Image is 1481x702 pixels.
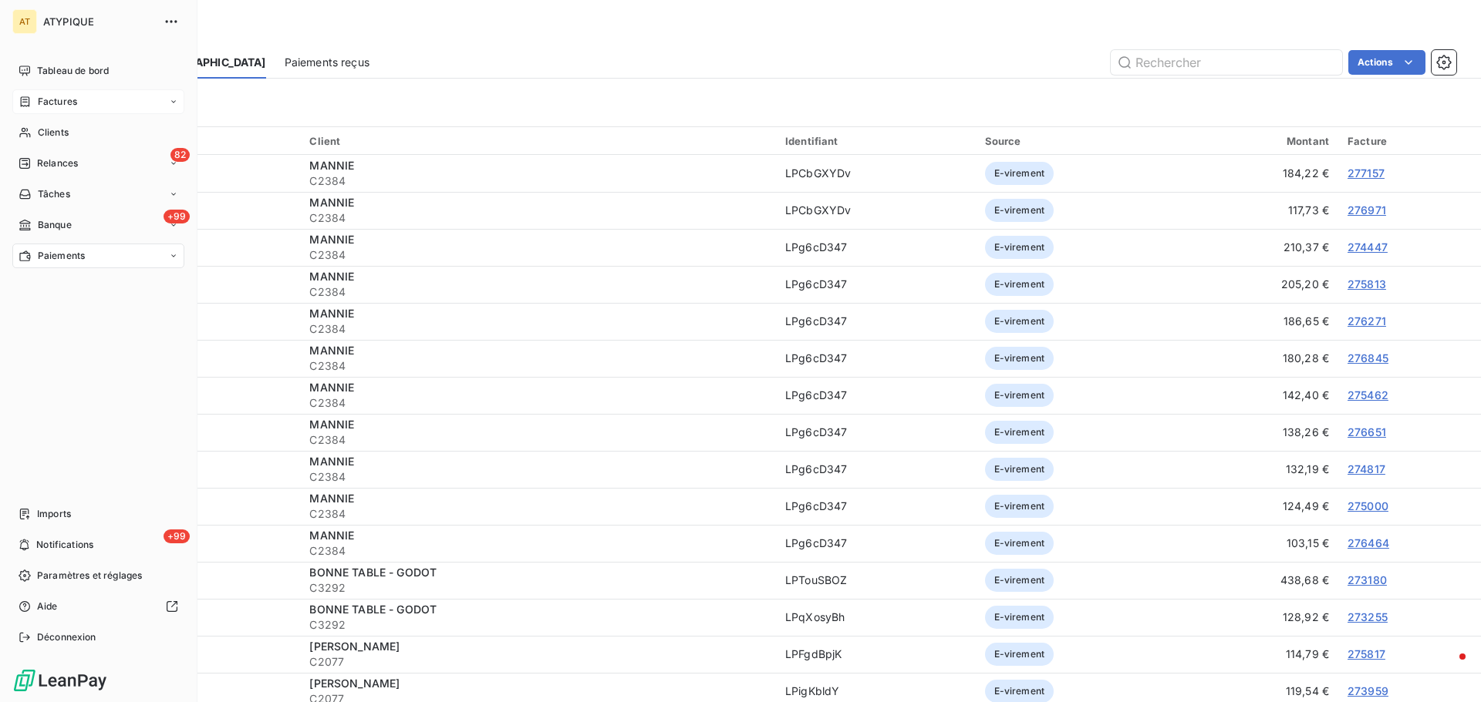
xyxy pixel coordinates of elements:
span: MANNIE [309,196,354,209]
a: Tâches [12,182,184,207]
span: C3292 [309,580,767,596]
button: Actions [1348,50,1425,75]
span: Notifications [36,538,93,552]
td: 142,40 € [1181,377,1338,414]
div: Montant [1190,135,1329,147]
a: Clients [12,120,184,145]
td: 128,92 € [1181,599,1338,636]
a: Imports [12,502,184,526]
a: 276464 [1348,536,1389,549]
td: LPg6cD347 [776,340,976,377]
span: Banque [38,218,72,232]
span: Paramètres et réglages [37,569,142,583]
span: MANNIE [309,344,354,357]
span: MANNIE [309,418,354,431]
span: C2384 [309,284,767,300]
span: C2384 [309,210,767,226]
span: E-virement [985,495,1054,518]
span: E-virement [985,273,1054,296]
div: Source [985,135,1172,147]
a: 276971 [1348,203,1386,217]
span: +99 [164,210,190,223]
a: 275813 [1348,277,1386,291]
span: MANNIE [309,159,354,172]
a: Factures [12,89,184,114]
span: E-virement [985,236,1054,259]
a: +99Banque [12,213,184,237]
a: 275817 [1348,647,1385,660]
td: 132,19 € [1181,451,1338,488]
span: C2384 [309,395,767,411]
td: LPg6cD347 [776,303,976,340]
span: Déconnexion [37,630,96,644]
td: 438,68 € [1181,562,1338,599]
a: Paramètres et réglages [12,563,184,588]
a: Aide [12,594,184,619]
td: 184,22 € [1181,155,1338,192]
td: LPg6cD347 [776,414,976,451]
input: Rechercher [1111,50,1342,75]
td: LPg6cD347 [776,377,976,414]
span: MANNIE [309,455,354,468]
a: 277157 [1348,166,1385,180]
td: LPg6cD347 [776,266,976,303]
span: MANNIE [309,492,354,505]
a: 273180 [1348,573,1387,586]
span: Clients [38,126,69,139]
span: E-virement [985,384,1054,407]
span: E-virement [985,199,1054,222]
td: 180,28 € [1181,340,1338,377]
a: 82Relances [12,151,184,176]
a: 274447 [1348,240,1388,254]
span: Paiements reçus [285,55,369,70]
td: LPg6cD347 [776,229,976,266]
span: Imports [37,507,71,521]
span: C2384 [309,247,767,263]
td: 210,37 € [1181,229,1338,266]
span: E-virement [985,606,1054,629]
span: C2384 [309,358,767,374]
span: E-virement [985,347,1054,370]
div: Client [309,135,767,147]
td: LPg6cD347 [776,488,976,525]
span: MANNIE [309,270,354,283]
span: E-virement [985,162,1054,185]
a: Paiements [12,244,184,268]
span: +99 [164,529,190,543]
td: LPFgdBpjK [776,636,976,673]
span: Factures [38,95,77,109]
a: 273255 [1348,610,1388,623]
iframe: Intercom live chat [1429,650,1466,687]
span: E-virement [985,421,1054,444]
td: LPCbGXYDv [776,155,976,192]
span: Aide [37,600,58,613]
span: C2384 [309,173,767,189]
span: MANNIE [309,529,354,542]
a: 276651 [1348,425,1386,438]
span: E-virement [985,532,1054,555]
a: 275462 [1348,388,1388,401]
a: 274817 [1348,462,1385,475]
td: 138,26 € [1181,414,1338,451]
div: Identifiant [785,135,967,147]
span: MANNIE [309,307,354,320]
td: LPTouSBOZ [776,562,976,599]
span: E-virement [985,458,1054,481]
span: C2077 [309,654,767,670]
span: Relances [37,156,78,170]
a: 275000 [1348,499,1388,512]
span: BONNE TABLE - GODOT [309,566,437,579]
td: 117,73 € [1181,192,1338,229]
a: Tableau de bord [12,59,184,83]
span: BONNE TABLE - GODOT [309,603,437,616]
span: MANNIE [309,381,354,394]
div: AT [12,9,37,34]
td: 186,65 € [1181,303,1338,340]
span: E-virement [985,310,1054,333]
span: [PERSON_NAME] [309,640,400,653]
td: LPg6cD347 [776,451,976,488]
td: LPqXosyBh [776,599,976,636]
span: C3292 [309,617,767,633]
td: 124,49 € [1181,488,1338,525]
span: ATYPIQUE [43,15,154,28]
